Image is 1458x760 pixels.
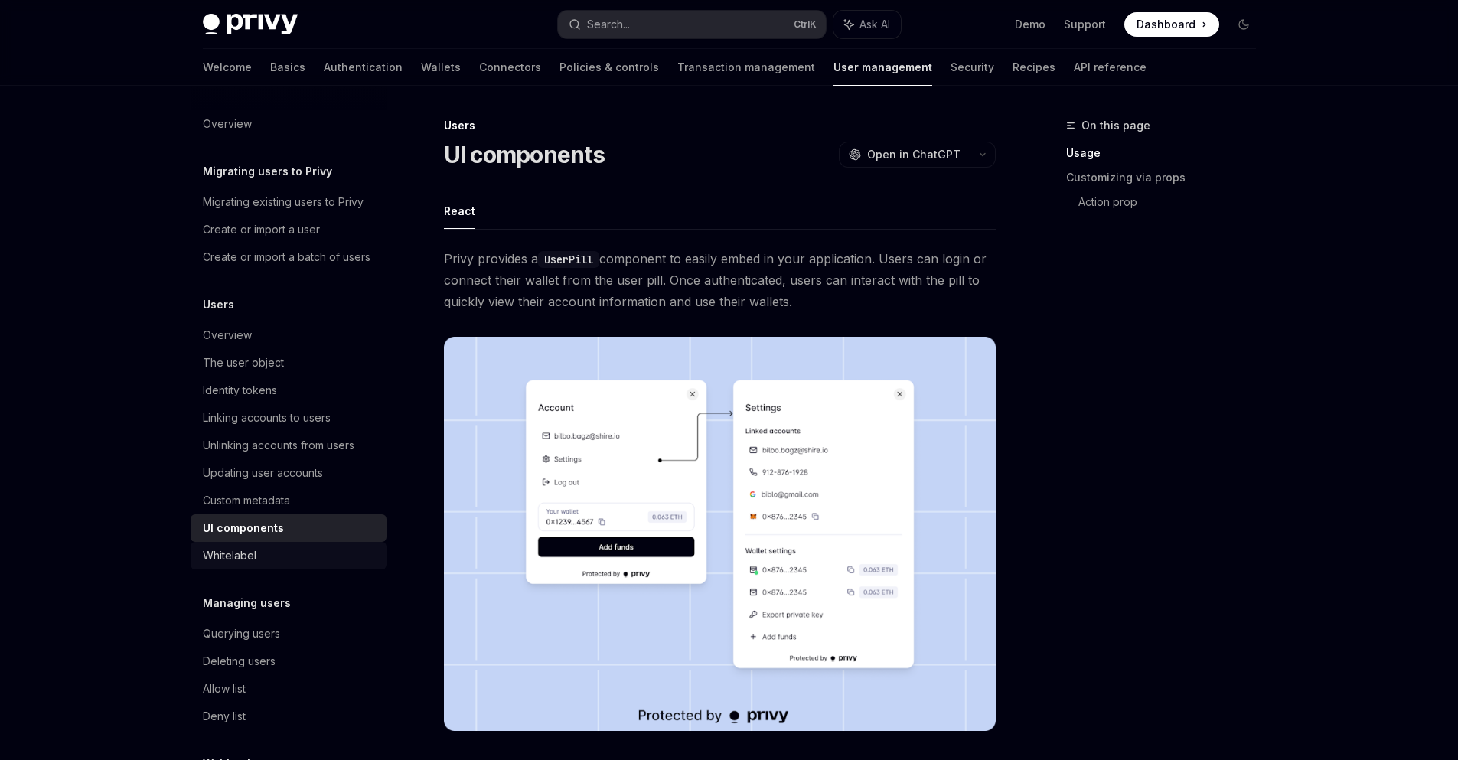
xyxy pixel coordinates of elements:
[191,620,387,647] a: Querying users
[1078,190,1268,214] a: Action prop
[203,115,252,133] div: Overview
[444,118,996,133] div: Users
[1081,116,1150,135] span: On this page
[203,491,290,510] div: Custom metadata
[951,49,994,86] a: Security
[191,110,387,138] a: Overview
[203,464,323,482] div: Updating user accounts
[867,147,961,162] span: Open in ChatGPT
[203,680,246,698] div: Allow list
[839,142,970,168] button: Open in ChatGPT
[324,49,403,86] a: Authentication
[1064,17,1106,32] a: Support
[191,459,387,487] a: Updating user accounts
[203,707,246,726] div: Deny list
[191,321,387,349] a: Overview
[203,248,370,266] div: Create or import a batch of users
[191,188,387,216] a: Migrating existing users to Privy
[191,542,387,569] a: Whitelabel
[203,354,284,372] div: The user object
[794,18,817,31] span: Ctrl K
[1137,17,1195,32] span: Dashboard
[833,49,932,86] a: User management
[191,377,387,404] a: Identity tokens
[203,49,252,86] a: Welcome
[444,141,605,168] h1: UI components
[479,49,541,86] a: Connectors
[203,381,277,400] div: Identity tokens
[203,625,280,643] div: Querying users
[203,193,364,211] div: Migrating existing users to Privy
[677,49,815,86] a: Transaction management
[191,514,387,542] a: UI components
[1231,12,1256,37] button: Toggle dark mode
[203,594,291,612] h5: Managing users
[833,11,901,38] button: Ask AI
[191,404,387,432] a: Linking accounts to users
[203,546,256,565] div: Whitelabel
[203,409,331,427] div: Linking accounts to users
[203,14,298,35] img: dark logo
[191,349,387,377] a: The user object
[1124,12,1219,37] a: Dashboard
[1066,165,1268,190] a: Customizing via props
[559,49,659,86] a: Policies & controls
[444,248,996,312] span: Privy provides a component to easily embed in your application. Users can login or connect their ...
[191,243,387,271] a: Create or import a batch of users
[191,216,387,243] a: Create or import a user
[203,162,332,181] h5: Migrating users to Privy
[587,15,630,34] div: Search...
[191,703,387,730] a: Deny list
[421,49,461,86] a: Wallets
[203,326,252,344] div: Overview
[191,432,387,459] a: Unlinking accounts from users
[859,17,890,32] span: Ask AI
[1066,141,1268,165] a: Usage
[558,11,826,38] button: Search...CtrlK
[191,675,387,703] a: Allow list
[191,647,387,675] a: Deleting users
[1074,49,1147,86] a: API reference
[1013,49,1055,86] a: Recipes
[444,337,996,731] img: images/Userpill2.png
[203,295,234,314] h5: Users
[270,49,305,86] a: Basics
[191,487,387,514] a: Custom metadata
[203,652,276,670] div: Deleting users
[203,436,354,455] div: Unlinking accounts from users
[203,220,320,239] div: Create or import a user
[1015,17,1045,32] a: Demo
[444,193,475,229] button: React
[203,519,284,537] div: UI components
[538,251,599,268] code: UserPill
